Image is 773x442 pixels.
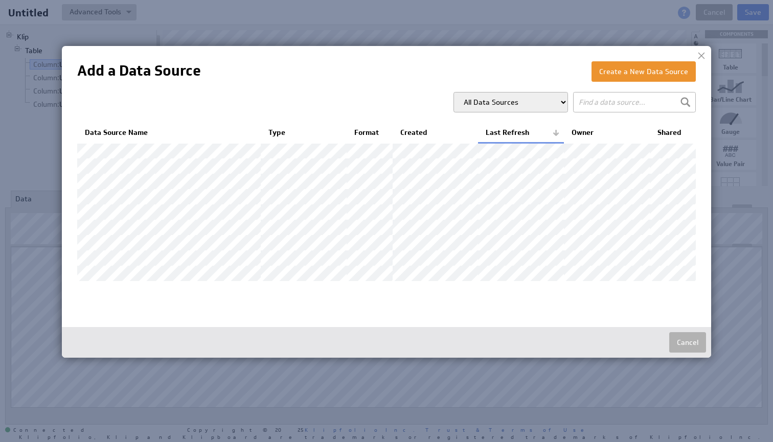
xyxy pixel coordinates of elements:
[564,123,650,143] th: Owner
[669,332,706,353] button: Cancel
[347,123,393,143] th: Format
[573,92,696,112] input: Find a data source...
[77,61,201,80] h1: Add a Data Source
[478,123,564,143] th: Last Refresh
[77,123,261,143] th: Data Source Name
[592,61,696,82] button: Create a New Data Source
[261,123,347,143] th: Type
[650,123,696,143] th: Shared
[393,123,479,143] th: Created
